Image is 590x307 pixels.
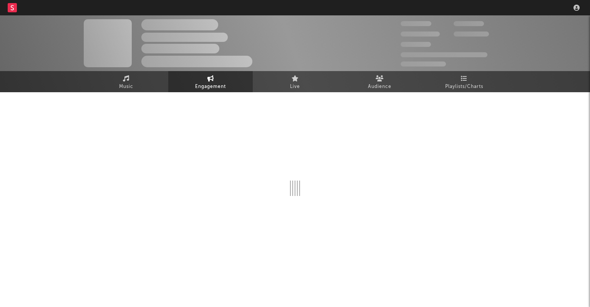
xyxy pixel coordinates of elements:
span: 50 000 000 Monthly Listeners [401,52,487,57]
a: Live [253,71,337,92]
span: 100 000 [401,42,431,47]
span: Live [290,82,300,91]
span: 100 000 [454,21,484,26]
span: Music [119,82,133,91]
a: Playlists/Charts [422,71,506,92]
a: Engagement [168,71,253,92]
span: Jump Score: 85.0 [401,61,446,66]
span: Playlists/Charts [445,82,483,91]
span: 300 000 [401,21,431,26]
span: Audience [368,82,391,91]
a: Audience [337,71,422,92]
span: 1 000 000 [454,32,489,37]
span: 50 000 000 [401,32,440,37]
span: Engagement [195,82,226,91]
a: Music [84,71,168,92]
